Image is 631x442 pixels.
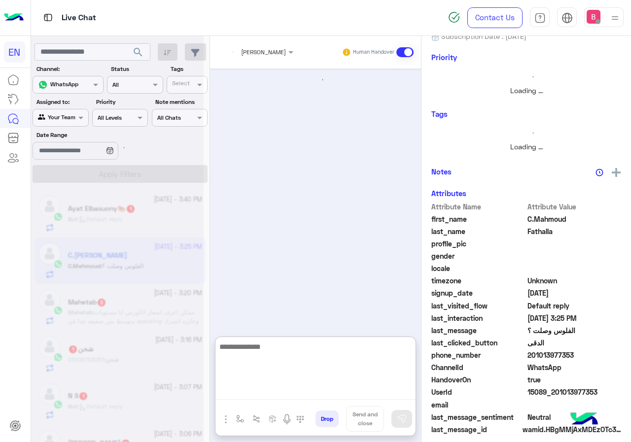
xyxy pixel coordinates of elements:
[527,374,622,385] span: true
[567,403,601,437] img: hulul-logo.png
[108,139,126,156] div: loading...
[241,48,286,56] span: [PERSON_NAME]
[431,387,526,397] span: UserId
[530,7,550,28] a: tab
[527,362,622,373] span: 2
[431,424,521,435] span: last_message_id
[431,263,526,273] span: locale
[431,325,526,336] span: last_message
[527,226,622,237] span: Fathalla
[248,411,265,427] button: Trigger scenario
[467,7,523,28] a: Contact Us
[431,350,526,360] span: phone_number
[561,12,573,24] img: tab
[62,11,96,25] p: Live Chat
[527,251,622,261] span: null
[527,350,622,360] span: 201013977353
[216,71,415,88] div: loading...
[527,400,622,410] span: null
[527,301,622,311] span: Default reply
[431,275,526,286] span: timezone
[265,411,281,427] button: create order
[431,202,526,212] span: Attribute Name
[236,415,244,423] img: select flow
[527,288,622,298] span: 2024-04-17T19:03:06.714Z
[346,406,384,432] button: Send and close
[431,189,466,198] h6: Attributes
[315,410,339,427] button: Drop
[527,325,622,336] span: الفلوس وصلت ؟
[4,41,25,63] div: EN
[527,387,622,397] span: 15089_201013977353
[527,338,622,348] span: الدقى
[171,79,190,90] div: Select
[431,362,526,373] span: ChannelId
[523,424,621,435] span: wamid.HBgMMjAxMDEzOTc3MzUzFQIAEhggQUMyMEQ2RjU0QTlFMTk0MjZDOEQ0MkIxQTBBQkQ0OTEA
[269,415,277,423] img: create order
[448,11,460,23] img: spinner
[431,226,526,237] span: last_name
[441,31,526,41] span: Subscription Date : [DATE]
[527,263,622,273] span: null
[434,68,619,85] div: loading...
[527,214,622,224] span: C.Mahmoud
[431,301,526,311] span: last_visited_flow
[431,288,526,298] span: signup_date
[527,275,622,286] span: Unknown
[431,53,457,62] h6: Priority
[596,169,603,176] img: notes
[510,142,543,151] span: Loading ...
[434,124,619,141] div: loading...
[587,10,600,24] img: userImage
[252,415,260,423] img: Trigger scenario
[353,48,394,56] small: Human Handover
[431,400,526,410] span: email
[431,412,526,422] span: last_message_sentiment
[527,202,622,212] span: Attribute Value
[510,86,543,95] span: Loading ...
[527,412,622,422] span: 0
[431,374,526,385] span: HandoverOn
[42,11,54,24] img: tab
[431,251,526,261] span: gender
[4,7,24,28] img: Logo
[431,109,621,118] h6: Tags
[431,238,526,249] span: profile_pic
[612,168,621,177] img: add
[431,313,526,323] span: last_interaction
[296,415,304,423] img: make a call
[431,167,452,176] h6: Notes
[397,414,407,424] img: send message
[431,338,526,348] span: last_clicked_button
[527,313,622,323] span: 2025-09-27T12:25:22.163Z
[609,12,621,24] img: profile
[431,214,526,224] span: first_name
[281,413,293,425] img: send voice note
[534,12,546,24] img: tab
[232,411,248,427] button: select flow
[220,413,232,425] img: send attachment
